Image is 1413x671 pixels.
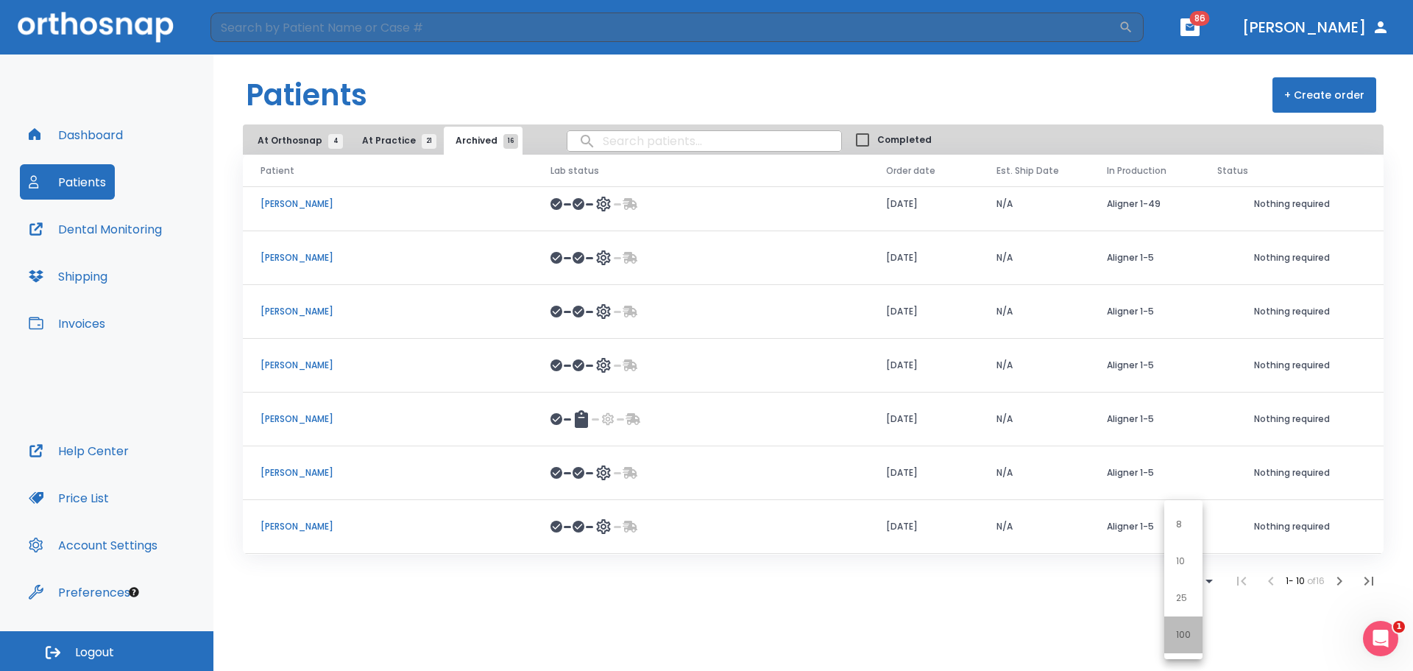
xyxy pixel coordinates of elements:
p: 10 [1176,555,1185,568]
iframe: Intercom live chat [1363,621,1398,656]
p: 8 [1176,518,1182,531]
p: 25 [1176,591,1187,605]
span: 1 [1393,621,1405,633]
p: 100 [1176,628,1191,642]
